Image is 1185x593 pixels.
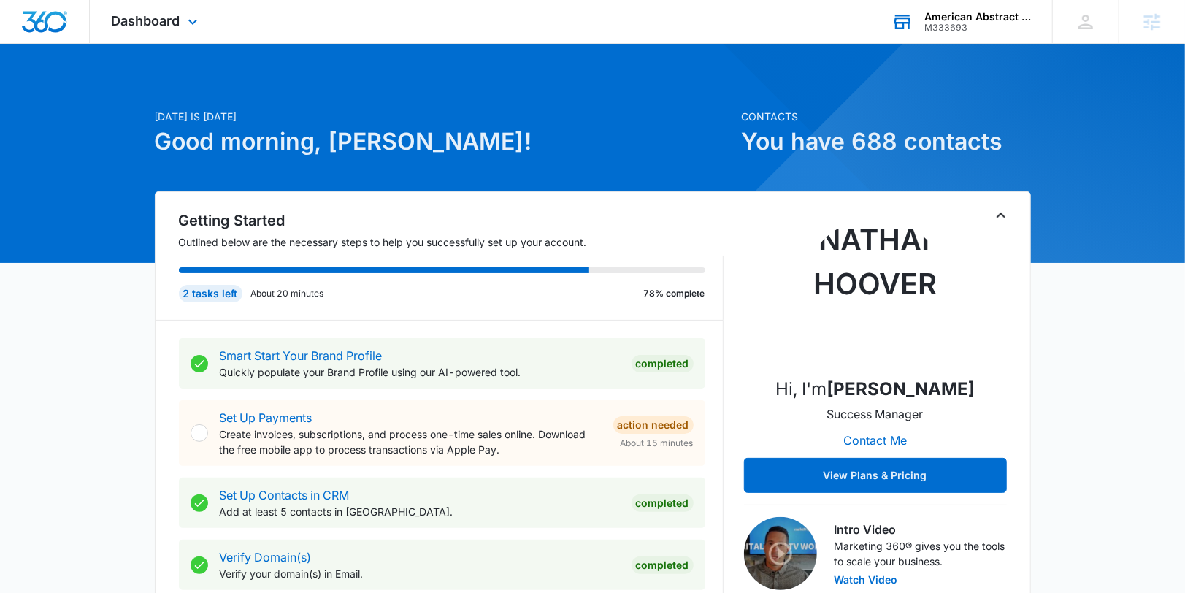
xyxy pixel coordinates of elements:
button: Toggle Collapse [992,207,1010,224]
p: Add at least 5 contacts in [GEOGRAPHIC_DATA]. [220,504,620,519]
h1: You have 688 contacts [742,124,1031,159]
p: Success Manager [827,405,924,423]
a: Set Up Payments [220,410,312,425]
a: Verify Domain(s) [220,550,312,565]
strong: [PERSON_NAME] [827,378,975,399]
img: Nathan Hoover [802,218,948,364]
p: Marketing 360® gives you the tools to scale your business. [835,538,1007,569]
div: account id [924,23,1031,33]
p: [DATE] is [DATE] [155,109,733,124]
p: Quickly populate your Brand Profile using our AI-powered tool. [220,364,620,380]
p: Contacts [742,109,1031,124]
p: Outlined below are the necessary steps to help you successfully set up your account. [179,234,724,250]
span: About 15 minutes [621,437,694,450]
div: Completed [632,355,694,372]
h1: Good morning, [PERSON_NAME]! [155,124,733,159]
button: View Plans & Pricing [744,458,1007,493]
p: About 20 minutes [251,287,324,300]
p: Create invoices, subscriptions, and process one-time sales online. Download the free mobile app t... [220,426,602,457]
div: account name [924,11,1031,23]
span: Dashboard [112,13,180,28]
div: Action Needed [613,416,694,434]
p: Verify your domain(s) in Email. [220,566,620,581]
p: 78% complete [644,287,705,300]
button: Contact Me [829,423,921,458]
div: 2 tasks left [179,285,242,302]
div: Completed [632,556,694,574]
a: Smart Start Your Brand Profile [220,348,383,363]
div: Completed [632,494,694,512]
a: Set Up Contacts in CRM [220,488,350,502]
img: Intro Video [744,517,817,590]
h3: Intro Video [835,521,1007,538]
p: Hi, I'm [775,376,975,402]
button: Watch Video [835,575,898,585]
h2: Getting Started [179,210,724,232]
